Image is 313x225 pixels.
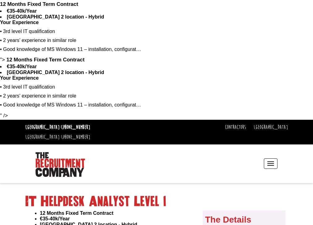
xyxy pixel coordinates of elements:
strong: 12 Months Fixed Term Contract [40,210,113,216]
li: [GEOGRAPHIC_DATA]: [24,122,92,132]
a: [PHONE_NUMBER] [61,124,90,131]
a: Contractors [225,124,246,131]
li: [GEOGRAPHIC_DATA]: [24,132,92,142]
strong: €35-40k/Year [7,64,37,69]
a: [GEOGRAPHIC_DATA] [254,124,288,131]
a: [PHONE_NUMBER] [61,134,90,140]
h3: The Details [205,215,283,225]
strong: [GEOGRAPHIC_DATA] 2 location - Hybrid [7,14,104,19]
h1: IT Helpdesk Analyst Level 1 [25,196,288,207]
strong: €35-40k/Year [7,8,37,14]
strong: 12 Months Fixed Term Contract [6,57,85,63]
strong: [GEOGRAPHIC_DATA] 2 location - Hybrid [7,70,104,75]
img: The Recruitment Company [36,152,85,177]
strong: €35-40k/Year [40,216,70,221]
